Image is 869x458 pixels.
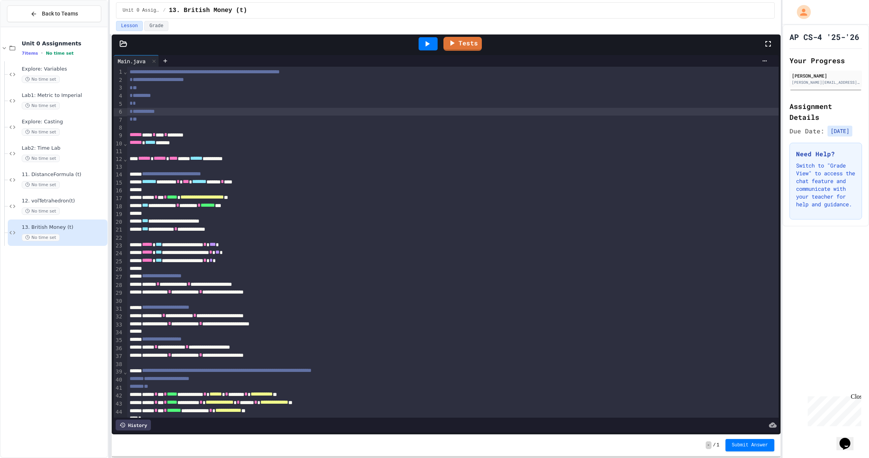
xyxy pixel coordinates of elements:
div: Main.java [114,57,149,65]
div: 30 [114,297,123,305]
span: No time set [22,234,60,241]
span: No time set [22,102,60,109]
div: 20 [114,218,123,226]
div: 8 [114,124,123,132]
div: 23 [114,242,123,250]
div: 4 [114,92,123,100]
h1: AP CS-4 '25-'26 [789,31,859,42]
div: 11 [114,148,123,156]
div: 28 [114,282,123,290]
span: Submit Answer [732,442,768,448]
div: 9 [114,132,123,140]
div: 32 [114,313,123,321]
div: [PERSON_NAME][EMAIL_ADDRESS][PERSON_NAME][PERSON_NAME][DOMAIN_NAME] [792,80,860,85]
button: Grade [144,21,168,31]
span: Unit 0 Assignments [123,7,160,14]
span: Explore: Variables [22,66,106,73]
div: 40 [114,376,123,384]
div: 3 [114,84,123,92]
a: Tests [443,37,482,51]
span: / [163,7,166,14]
span: No time set [22,76,60,83]
div: 7 [114,116,123,124]
div: 18 [114,203,123,211]
div: 38 [114,361,123,368]
span: [DATE] [827,126,852,137]
div: 14 [114,171,123,179]
div: 29 [114,289,123,297]
div: 12 [114,156,123,164]
div: 35 [114,337,123,345]
button: Submit Answer [725,439,774,451]
span: 1 [717,442,719,448]
p: Switch to "Grade View" to access the chat feature and communicate with your teacher for help and ... [796,162,855,208]
span: Fold line [123,69,127,75]
div: 2 [114,76,123,85]
div: History [116,420,151,430]
span: No time set [22,181,60,188]
h3: Need Help? [796,149,855,159]
iframe: chat widget [836,427,861,450]
span: Lab1: Metric to Imperial [22,92,106,99]
span: 12. volTetrahedron(t) [22,198,106,204]
span: 11. DistanceFormula (t) [22,171,106,178]
span: 13. British Money (t) [22,224,106,231]
button: Back to Teams [7,5,101,22]
span: • [41,50,43,56]
div: 16 [114,187,123,195]
span: Fold line [123,140,127,147]
div: 37 [114,353,123,361]
button: Lesson [116,21,143,31]
div: Chat with us now!Close [3,3,54,49]
div: Main.java [114,55,159,67]
span: No time set [22,207,60,215]
div: 24 [114,250,123,258]
span: No time set [46,51,74,56]
div: [PERSON_NAME] [792,72,860,79]
span: Due Date: [789,126,824,136]
div: 43 [114,400,123,408]
span: No time set [22,128,60,136]
span: Fold line [123,156,127,162]
span: Lab2: Time Lab [22,145,106,152]
div: 34 [114,329,123,337]
div: 45 [114,416,123,424]
div: 1 [114,68,123,76]
div: 26 [114,266,123,273]
span: 13. British Money (t) [169,6,247,15]
div: 36 [114,345,123,353]
span: - [706,441,711,449]
div: My Account [789,3,813,21]
div: 33 [114,321,123,329]
h2: Your Progress [789,55,862,66]
span: Unit 0 Assignments [22,40,106,47]
div: 39 [114,368,123,376]
div: 13 [114,163,123,171]
div: 6 [114,108,123,116]
div: 25 [114,258,123,266]
div: 5 [114,100,123,109]
span: No time set [22,155,60,162]
div: 41 [114,384,123,392]
div: 22 [114,234,123,242]
span: Explore: Casting [22,119,106,125]
div: 15 [114,179,123,187]
div: 44 [114,408,123,417]
div: 17 [114,195,123,203]
iframe: chat widget [805,393,861,426]
div: 27 [114,273,123,282]
div: 42 [114,392,123,400]
span: 7 items [22,51,38,56]
h2: Assignment Details [789,101,862,123]
div: 31 [114,305,123,313]
div: 19 [114,211,123,218]
span: Back to Teams [42,10,78,18]
div: 10 [114,140,123,148]
span: Fold line [123,369,127,375]
span: / [713,442,716,448]
div: 21 [114,226,123,234]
